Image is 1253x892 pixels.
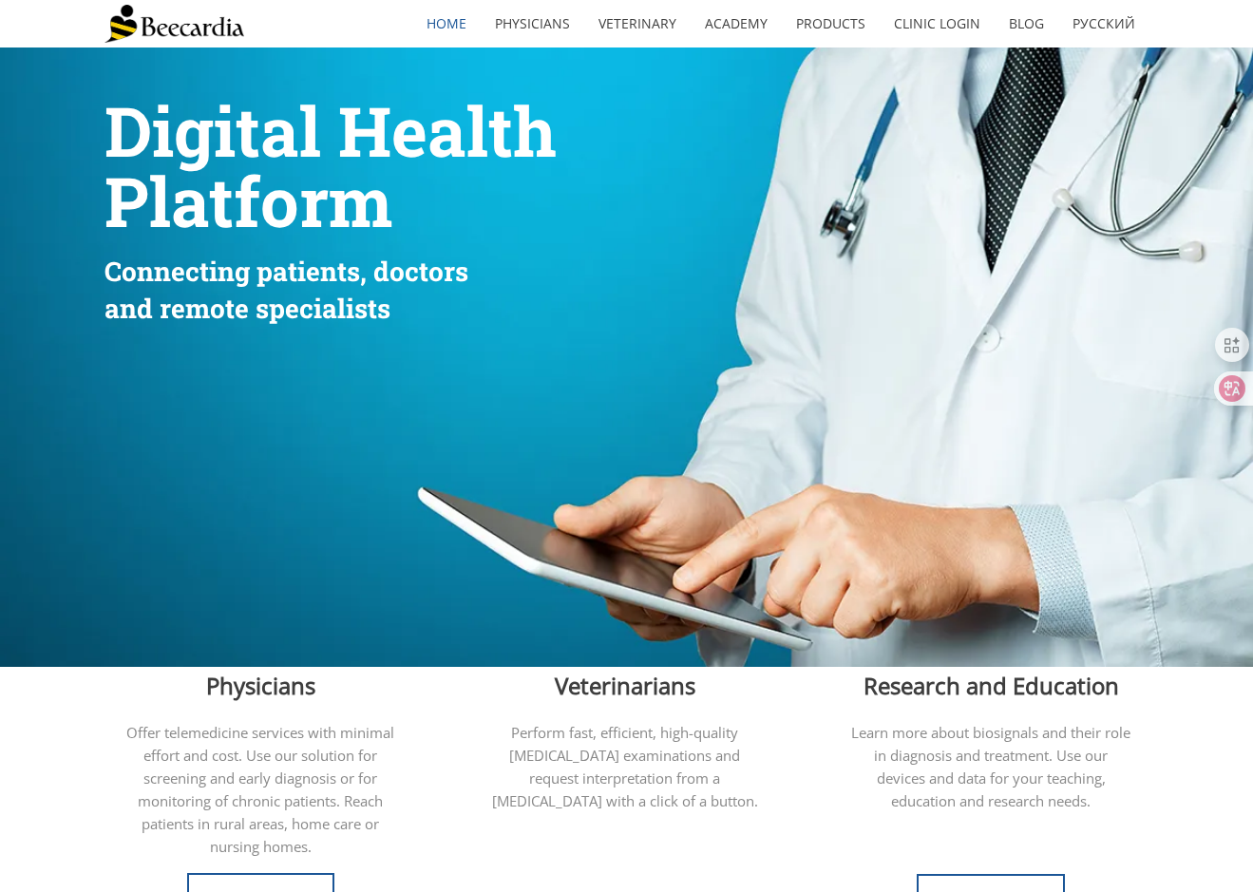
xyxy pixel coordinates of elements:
span: Perform fast, efficient, high-quality [MEDICAL_DATA] examinations and request interpretation from... [492,723,758,810]
a: Blog [995,2,1058,46]
a: Physicians [481,2,584,46]
span: Veterinarians [555,670,695,701]
img: Beecardia [104,5,244,43]
a: Clinic Login [880,2,995,46]
span: Physicians [206,670,315,701]
a: Veterinary [584,2,691,46]
a: home [412,2,481,46]
a: Products [782,2,880,46]
span: Learn more about biosignals and their role in diagnosis and treatment. Use our devices and data f... [851,723,1130,810]
a: Academy [691,2,782,46]
a: Русский [1058,2,1149,46]
span: Digital Health [104,85,557,176]
span: Connecting patients, doctors [104,254,468,289]
span: Offer telemedicine services with minimal effort and cost. Use our solution for screening and earl... [126,723,394,856]
span: and remote specialists [104,291,390,326]
span: Platform [104,156,392,246]
span: Research and Education [864,670,1119,701]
